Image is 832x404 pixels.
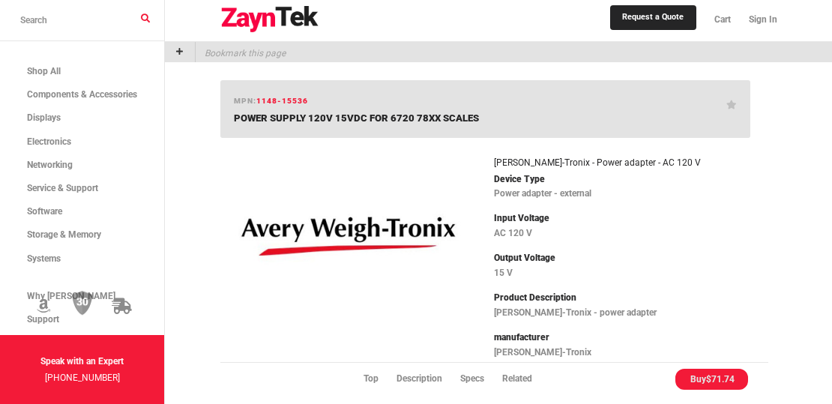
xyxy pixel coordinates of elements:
[27,66,61,76] span: Shop All
[494,250,750,266] p: Output Voltage
[460,372,502,386] li: Specs
[494,225,750,241] p: AC 120 V
[705,4,740,36] a: Cart
[234,95,308,107] h6: mpn:
[494,185,750,202] p: Power adapter - external
[220,6,319,33] img: logo
[610,5,696,29] a: Request a Quote
[27,206,62,217] span: Software
[494,304,750,321] p: [PERSON_NAME]-Tronix - power adapter
[229,147,468,326] img: 1148-15536 -- POWER SUPPLY 120V 15VDC FOR 6720 78XX SCALES
[494,156,750,170] article: [PERSON_NAME]-Tronix - Power adapter - AC 120 V
[740,4,777,36] a: Sign In
[196,42,286,62] p: Bookmark this page
[27,229,101,240] span: Storage & Memory
[27,112,61,123] span: Displays
[494,289,750,306] p: Product Description
[45,373,120,383] a: [PHONE_NUMBER]
[256,97,308,105] span: 1148-15536
[675,369,748,390] li: Buy
[494,344,750,361] p: [PERSON_NAME]-Tronix
[27,160,73,170] span: Networking
[494,265,750,281] p: 15 V
[40,356,124,367] strong: Speak with an Expert
[72,291,93,316] img: 30 Day Return Policy
[27,89,137,100] span: Components & Accessories
[714,14,731,25] span: Cart
[494,210,750,226] p: Input Voltage
[706,374,735,385] span: $71.74
[494,329,750,346] p: manufacturer
[27,253,61,264] span: Systems
[27,136,71,147] span: Electronics
[397,372,460,386] li: Description
[502,372,550,386] li: Related
[364,372,397,386] li: Top
[27,183,98,193] span: Service & Support
[494,171,750,187] p: Device Type
[234,112,479,124] span: POWER SUPPLY 120V 15VDC FOR 6720 78XX SCALES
